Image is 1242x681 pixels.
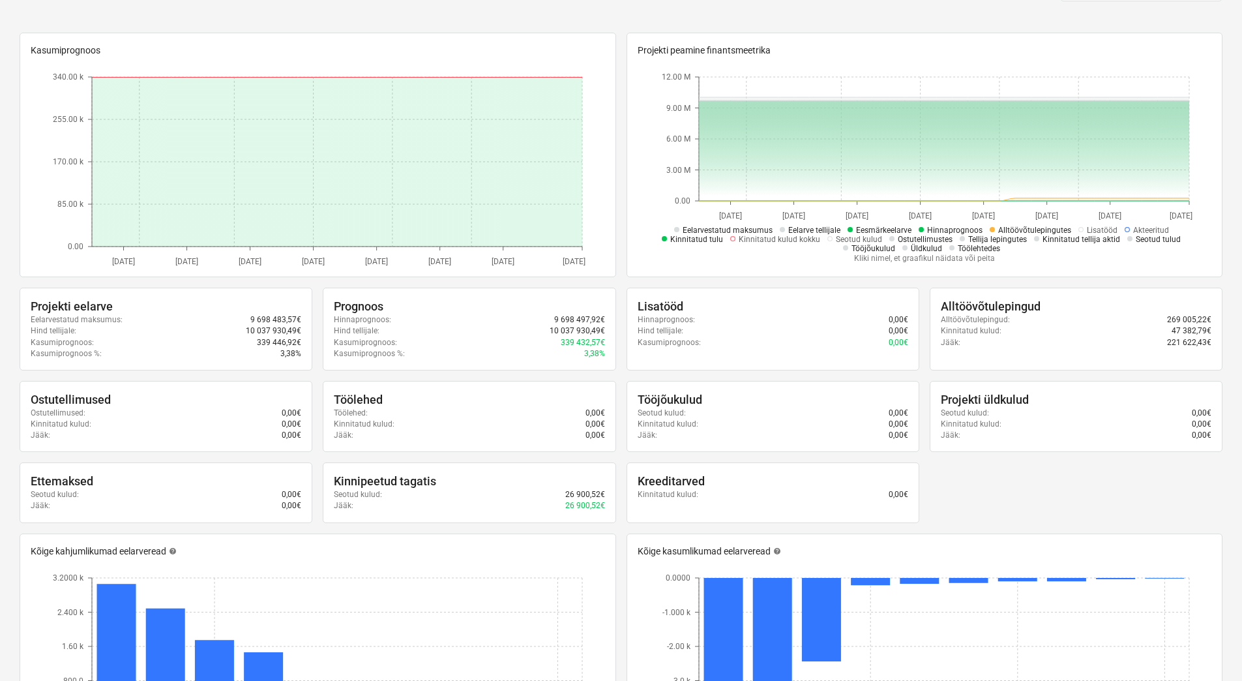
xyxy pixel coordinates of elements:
p: Jääk : [638,430,657,441]
p: Hinnaprognoos : [334,314,391,325]
span: Eesmärkeelarve [856,226,911,235]
p: 0,00€ [889,489,908,500]
tspan: 6.00 M [666,135,690,144]
p: 0,00€ [889,430,908,441]
tspan: [DATE] [239,257,261,266]
p: Kinnitatud kulud : [334,419,394,430]
p: 0,00€ [585,430,605,441]
p: 0,00€ [1192,430,1211,441]
tspan: [DATE] [909,211,932,220]
p: Hind tellijale : [638,325,683,337]
div: Projekti eelarve [31,299,301,314]
tspan: [DATE] [1035,211,1058,220]
iframe: Chat Widget [1177,618,1242,681]
p: 0,00€ [282,430,301,441]
span: Ostutellimustes [898,235,953,244]
tspan: 0.00 [68,243,83,252]
p: Kinnitatud kulud : [638,489,698,500]
tspan: [DATE] [782,211,805,220]
span: Akteeritud [1133,226,1169,235]
span: help [166,547,177,555]
tspan: 170.00 k [53,158,84,167]
p: Töölehed : [334,408,368,419]
p: Hinnaprognoos : [638,314,695,325]
tspan: 1.60 k [62,642,84,651]
span: Eelarve tellijale [788,226,840,235]
span: Töölehtedes [958,244,1000,253]
p: 0,00€ [282,419,301,430]
tspan: [DATE] [1099,211,1121,220]
p: 3,38% [280,348,301,359]
p: 0,00€ [889,314,908,325]
span: Seotud tulud [1136,235,1181,244]
p: Seotud kulud : [941,408,989,419]
div: Töölehed [334,392,604,408]
tspan: [DATE] [429,257,452,266]
p: Hind tellijale : [31,325,76,337]
div: Alltöövõtulepingud [941,299,1211,314]
tspan: [DATE] [846,211,868,220]
p: 10 037 930,49€ [550,325,605,337]
span: Kinnitatud tulu [670,235,723,244]
tspan: [DATE] [365,257,388,266]
p: Kasumiprognoos % : [31,348,102,359]
p: 0,00€ [282,500,301,511]
div: Kinnipeetud tagatis [334,474,604,489]
span: help [771,547,781,555]
p: Jääk : [334,430,353,441]
div: Tööjõukulud [638,392,908,408]
p: Seotud kulud : [334,489,382,500]
tspan: [DATE] [492,257,515,266]
div: Lisatööd [638,299,908,314]
span: Üldkulud [911,244,942,253]
span: Seotud kulud [836,235,882,244]
p: Kliki nimel, et graafikul näidata või peita [660,253,1189,264]
p: 0,00€ [1192,419,1211,430]
p: 26 900,52€ [565,489,605,500]
p: Jääk : [31,500,50,511]
tspan: [DATE] [972,211,995,220]
tspan: [DATE] [302,257,325,266]
p: 0,00€ [889,408,908,419]
p: Jääk : [941,430,960,441]
div: Projekti üldkulud [941,392,1211,408]
p: 0,00€ [282,408,301,419]
p: 339 446,92€ [257,337,301,348]
tspan: 255.00 k [53,115,84,125]
p: Kinnitatud kulud : [31,419,91,430]
span: Eelarvestatud maksumus [683,226,773,235]
p: Kinnitatud kulud : [941,325,1001,337]
p: 0,00€ [282,489,301,500]
p: 339 432,57€ [561,337,605,348]
p: 0,00€ [889,419,908,430]
tspan: 0.00 [675,197,690,206]
span: Alltöövõtulepingutes [998,226,1071,235]
p: Hind tellijale : [334,325,379,337]
p: 221 622,43€ [1167,337,1211,348]
p: Seotud kulud : [31,489,79,500]
tspan: 3.00 M [666,166,690,175]
p: 0,00€ [1192,408,1211,419]
p: 0,00€ [889,337,908,348]
p: Jääk : [31,430,50,441]
div: Ostutellimused [31,392,301,408]
div: Kõige kasumlikumad eelarveread [638,545,1212,558]
div: Prognoos [334,299,604,314]
p: Alltöövõtulepingud : [941,314,1010,325]
p: Kinnitatud kulud : [638,419,698,430]
p: 9 698 483,57€ [250,314,301,325]
p: Seotud kulud : [638,408,686,419]
tspan: 0.0000 [666,573,690,583]
tspan: -2.00 k [667,642,691,651]
tspan: [DATE] [112,257,135,266]
tspan: 3.2000 k [53,573,84,583]
p: 0,00€ [585,419,605,430]
span: Kinnitatud tellija aktid [1042,235,1120,244]
tspan: [DATE] [1170,211,1192,220]
p: Kinnitatud kulud : [941,419,1001,430]
div: Kõige kahjumlikumad eelarveread [31,545,605,558]
p: Ostutellimused : [31,408,85,419]
tspan: 85.00 k [57,200,84,209]
p: Kasumiprognoos [31,44,605,57]
tspan: -1.000 k [662,608,691,617]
